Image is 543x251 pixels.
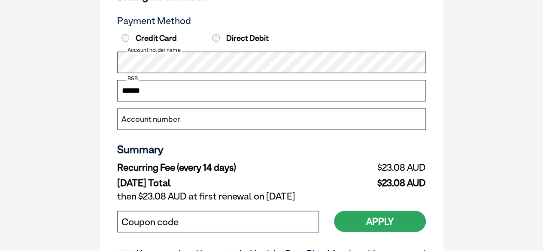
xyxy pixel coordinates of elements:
label: Credit Card [119,33,208,43]
td: Recurring Fee (every 14 days) [117,160,335,175]
label: Coupon code [121,216,179,227]
button: Apply [334,211,426,232]
td: [DATE] Total [117,175,335,188]
td: $23.08 AUD [335,175,426,188]
label: Account number [121,114,180,125]
h3: Summary [117,142,426,155]
td: then $23.08 AUD at first renewal on [DATE] [117,188,426,204]
label: Direct Debit [210,33,298,43]
label: BSB [126,74,140,82]
label: Account holder name [126,46,182,54]
h3: Payment Method [117,15,426,27]
input: Direct Debit [212,34,220,42]
td: $23.08 AUD [335,160,426,175]
input: Credit Card [121,34,129,42]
